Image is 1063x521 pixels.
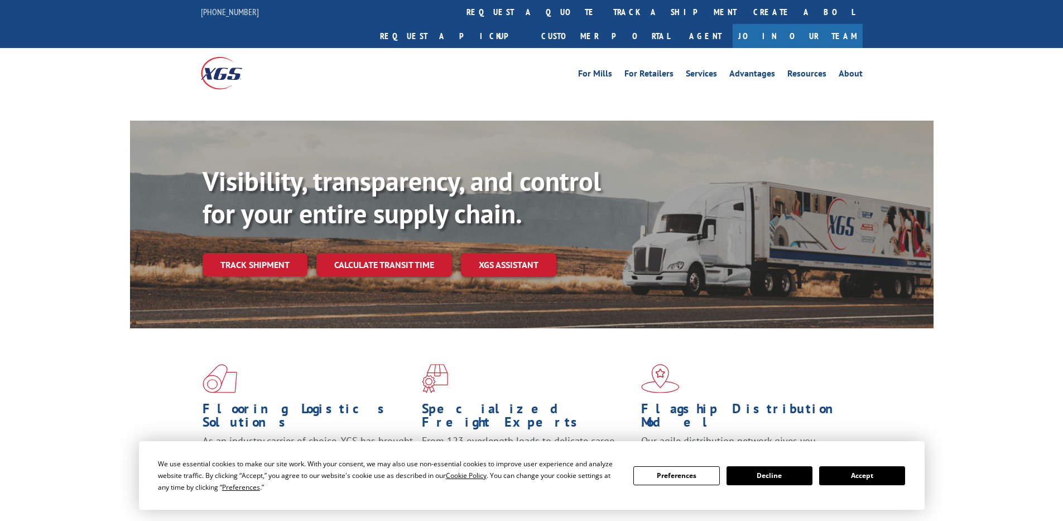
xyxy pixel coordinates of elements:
[222,482,260,492] span: Preferences
[139,441,925,510] div: Cookie Consent Prompt
[633,466,719,485] button: Preferences
[641,434,846,461] span: Our agile distribution network gives you nationwide inventory management on demand.
[729,69,775,82] a: Advantages
[372,24,533,48] a: Request a pickup
[733,24,863,48] a: Join Our Team
[686,69,717,82] a: Services
[727,466,812,485] button: Decline
[578,69,612,82] a: For Mills
[422,434,633,484] p: From 123 overlength loads to delicate cargo, our experienced staff knows the best way to move you...
[533,24,678,48] a: Customer Portal
[678,24,733,48] a: Agent
[422,402,633,434] h1: Specialized Freight Experts
[461,253,556,277] a: XGS ASSISTANT
[203,253,307,276] a: Track shipment
[203,364,237,393] img: xgs-icon-total-supply-chain-intelligence-red
[641,364,680,393] img: xgs-icon-flagship-distribution-model-red
[787,69,826,82] a: Resources
[203,434,413,474] span: As an industry carrier of choice, XGS has brought innovation and dedication to flooring logistics...
[839,69,863,82] a: About
[446,471,487,480] span: Cookie Policy
[316,253,452,277] a: Calculate transit time
[422,364,448,393] img: xgs-icon-focused-on-flooring-red
[641,402,852,434] h1: Flagship Distribution Model
[203,402,413,434] h1: Flooring Logistics Solutions
[819,466,905,485] button: Accept
[201,6,259,17] a: [PHONE_NUMBER]
[158,458,620,493] div: We use essential cookies to make our site work. With your consent, we may also use non-essential ...
[203,164,601,231] b: Visibility, transparency, and control for your entire supply chain.
[624,69,674,82] a: For Retailers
